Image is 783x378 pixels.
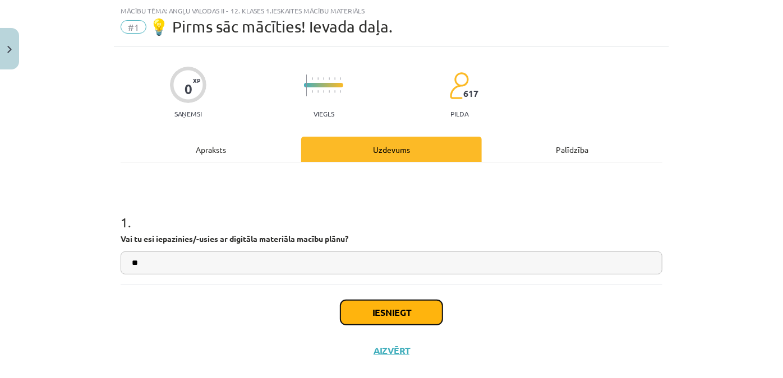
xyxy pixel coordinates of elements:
[329,77,330,80] img: icon-short-line-57e1e144782c952c97e751825c79c345078a6d821885a25fce030b3d8c18986b.svg
[306,74,307,96] img: icon-long-line-d9ea69661e0d244f92f715978eff75569469978d946b2353a9bb055b3ed8787d.svg
[193,77,200,83] span: XP
[463,88,478,99] span: 617
[317,90,319,93] img: icon-short-line-57e1e144782c952c97e751825c79c345078a6d821885a25fce030b3d8c18986b.svg
[185,81,192,97] div: 0
[121,7,662,15] div: Mācību tēma: Angļu valodas ii - 12. klases 1.ieskaites mācību materiāls
[482,137,662,162] div: Palīdzība
[329,90,330,93] img: icon-short-line-57e1e144782c952c97e751825c79c345078a6d821885a25fce030b3d8c18986b.svg
[317,77,319,80] img: icon-short-line-57e1e144782c952c97e751825c79c345078a6d821885a25fce030b3d8c18986b.svg
[323,90,324,93] img: icon-short-line-57e1e144782c952c97e751825c79c345078a6d821885a25fce030b3d8c18986b.svg
[121,137,301,162] div: Apraksts
[340,90,341,93] img: icon-short-line-57e1e144782c952c97e751825c79c345078a6d821885a25fce030b3d8c18986b.svg
[121,195,662,230] h1: 1 .
[340,77,341,80] img: icon-short-line-57e1e144782c952c97e751825c79c345078a6d821885a25fce030b3d8c18986b.svg
[450,110,468,118] p: pilda
[312,90,313,93] img: icon-short-line-57e1e144782c952c97e751825c79c345078a6d821885a25fce030b3d8c18986b.svg
[449,72,469,100] img: students-c634bb4e5e11cddfef0936a35e636f08e4e9abd3cc4e673bd6f9a4125e45ecb1.svg
[314,110,334,118] p: Viegls
[170,110,206,118] p: Saņemsi
[312,77,313,80] img: icon-short-line-57e1e144782c952c97e751825c79c345078a6d821885a25fce030b3d8c18986b.svg
[301,137,482,162] div: Uzdevums
[149,17,393,36] span: 💡 Pirms sāc mācīties! Ievada daļa.
[121,20,146,34] span: #1
[370,345,413,356] button: Aizvērt
[323,77,324,80] img: icon-short-line-57e1e144782c952c97e751825c79c345078a6d821885a25fce030b3d8c18986b.svg
[334,90,335,93] img: icon-short-line-57e1e144782c952c97e751825c79c345078a6d821885a25fce030b3d8c18986b.svg
[340,300,443,325] button: Iesniegt
[334,77,335,80] img: icon-short-line-57e1e144782c952c97e751825c79c345078a6d821885a25fce030b3d8c18986b.svg
[121,234,348,244] strong: Vai tu esi iepazinies/-usies ar digitāla materiāla macību plānu?
[7,46,12,53] img: icon-close-lesson-0947bae3869378f0d4975bcd49f059093ad1ed9edebbc8119c70593378902aed.svg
